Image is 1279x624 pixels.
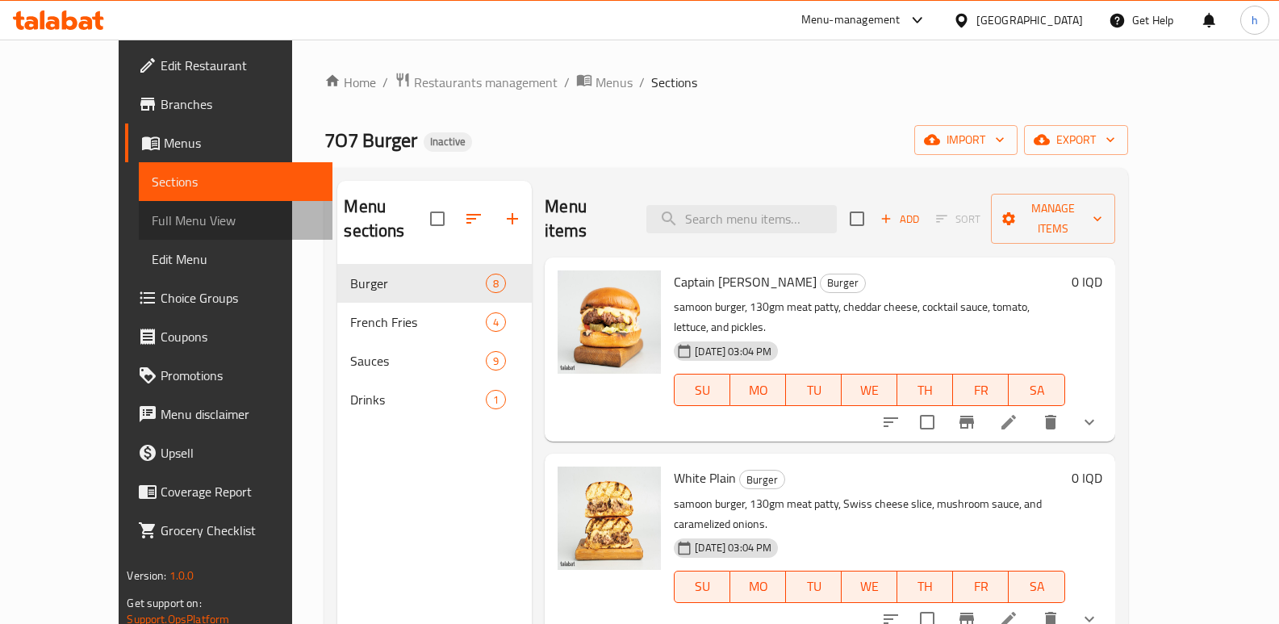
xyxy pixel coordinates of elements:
[161,443,320,463] span: Upsell
[874,207,926,232] span: Add item
[337,264,532,303] div: Burger8
[487,392,505,408] span: 1
[786,374,842,406] button: TU
[161,94,320,114] span: Branches
[558,270,661,374] img: Captain Burger
[486,274,506,293] div: items
[125,278,332,317] a: Choice Groups
[125,395,332,433] a: Menu disclaimer
[871,403,910,442] button: sort-choices
[801,10,901,30] div: Menu-management
[161,327,320,346] span: Coupons
[1024,125,1128,155] button: export
[558,467,661,570] img: White Plain
[926,207,991,232] span: Select section first
[674,270,817,294] span: Captain [PERSON_NAME]
[139,162,332,201] a: Sections
[740,471,784,489] span: Burger
[486,312,506,332] div: items
[350,312,486,332] span: French Fries
[1072,270,1102,293] h6: 0 IQD
[910,405,944,439] span: Select to update
[337,380,532,419] div: Drinks1
[1037,130,1115,150] span: export
[337,303,532,341] div: French Fries4
[897,374,953,406] button: TH
[959,379,1002,402] span: FR
[125,511,332,550] a: Grocery Checklist
[382,73,388,92] li: /
[1015,575,1058,598] span: SA
[169,565,194,586] span: 1.0.0
[161,482,320,501] span: Coverage Report
[904,575,947,598] span: TH
[792,575,835,598] span: TU
[487,354,505,369] span: 9
[739,470,785,489] div: Burger
[674,297,1064,337] p: samoon burger, 130gm meat patty, cheddar cheese, cocktail sauce, tomato, lettuce, and pickles.
[344,195,430,243] h2: Menu sections
[424,132,472,152] div: Inactive
[897,571,953,603] button: TH
[1252,11,1258,29] span: h
[161,404,320,424] span: Menu disclaimer
[737,379,780,402] span: MO
[564,73,570,92] li: /
[395,72,558,93] a: Restaurants management
[139,240,332,278] a: Edit Menu
[161,366,320,385] span: Promotions
[674,571,730,603] button: SU
[674,466,736,490] span: White Plain
[125,317,332,356] a: Coupons
[125,433,332,472] a: Upsell
[786,571,842,603] button: TU
[688,344,778,359] span: [DATE] 03:04 PM
[127,565,166,586] span: Version:
[1080,413,1099,432] svg: Show Choices
[139,201,332,240] a: Full Menu View
[161,56,320,75] span: Edit Restaurant
[1004,199,1102,239] span: Manage items
[730,374,786,406] button: MO
[337,258,532,425] nav: Menu sections
[486,390,506,409] div: items
[161,288,320,308] span: Choice Groups
[125,472,332,511] a: Coverage Report
[420,202,454,236] span: Select all sections
[1072,467,1102,489] h6: 0 IQD
[688,540,778,555] span: [DATE] 03:04 PM
[914,125,1018,155] button: import
[576,72,633,93] a: Menus
[350,390,486,409] span: Drinks
[927,130,1005,150] span: import
[125,356,332,395] a: Promotions
[1015,379,1058,402] span: SA
[1070,403,1109,442] button: show more
[840,202,874,236] span: Select section
[161,521,320,540] span: Grocery Checklist
[674,494,1064,534] p: samoon burger, 130gm meat patty, Swiss cheese slice, mushroom sauce, and caramelized onions.
[959,575,1002,598] span: FR
[874,207,926,232] button: Add
[848,379,891,402] span: WE
[486,351,506,371] div: items
[152,211,320,230] span: Full Menu View
[1009,374,1064,406] button: SA
[646,205,837,233] input: search
[730,571,786,603] button: MO
[674,374,730,406] button: SU
[953,571,1009,603] button: FR
[350,274,486,293] span: Burger
[651,73,697,92] span: Sections
[792,379,835,402] span: TU
[842,571,897,603] button: WE
[953,374,1009,406] button: FR
[125,46,332,85] a: Edit Restaurant
[125,85,332,124] a: Branches
[681,575,724,598] span: SU
[878,210,922,228] span: Add
[842,374,897,406] button: WE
